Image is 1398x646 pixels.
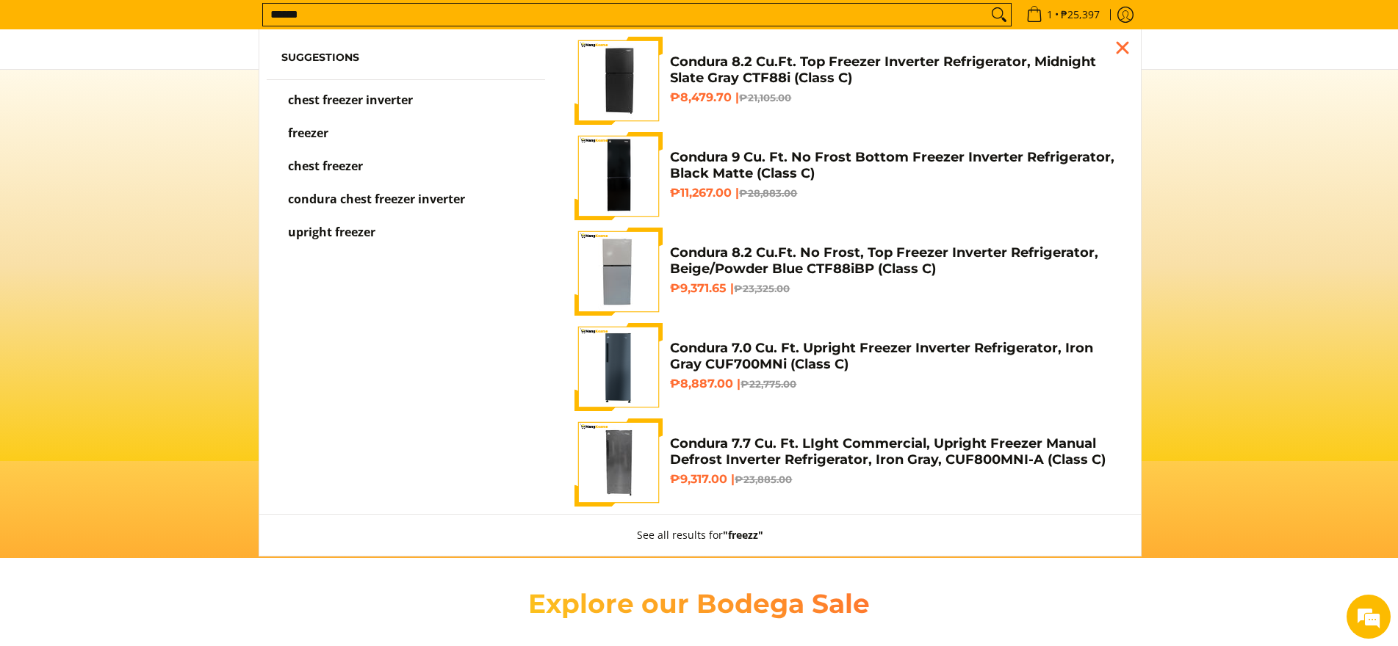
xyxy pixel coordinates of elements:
a: upright freezer [281,227,531,253]
div: Close pop up [1111,37,1134,59]
span: chest freezer [288,158,363,174]
h6: Suggestions [281,51,531,65]
img: Condura 7.7 Cu. Ft. LIght Commercial, Upright Freezer Manual Defrost Inverter Refrigerator, Iron ... [574,418,663,507]
h6: ₱8,887.00 | [670,377,1118,391]
h4: Condura 7.7 Cu. Ft. LIght Commercial, Upright Freezer Manual Defrost Inverter Refrigerator, Iron ... [670,435,1118,468]
a: Condura 8.2 Cu.Ft. Top Freezer Inverter Refrigerator, Midnight Slate Gray CTF88i (Class C) Condur... [574,37,1118,125]
a: chest freezer [281,161,531,186]
a: Condura 8.2 Cu.Ft. No Frost, Top Freezer Inverter Refrigerator, Beige/Powder Blue CTF88iBP (Class... [574,228,1118,316]
p: upright freezer [288,227,375,253]
strong: "freezz" [723,528,763,542]
h6: ₱8,479.70 | [670,90,1118,105]
img: Condura 8.2 Cu.Ft. Top Freezer Inverter Refrigerator, Midnight Slate Gray CTF88i (Class C) [574,37,663,125]
a: freezer [281,128,531,153]
h2: Explore our Bodega Sale [486,587,912,620]
del: ₱23,885.00 [735,473,792,485]
a: Condura 7.0 Cu. Ft. Upright Freezer Inverter Refrigerator, Iron Gray CUF700MNi (Class C) Condura ... [574,323,1118,411]
h6: ₱9,371.65 | [670,281,1118,296]
a: condura-9-cubic-feet-bottom-freezer-class-a-full-view-mang-kosme Condura 9 Cu. Ft. No Frost Botto... [574,132,1118,220]
span: freezer [288,125,328,141]
p: condura chest freezer inverter [288,194,465,219]
span: • [1022,7,1104,23]
a: Condura 7.7 Cu. Ft. LIght Commercial, Upright Freezer Manual Defrost Inverter Refrigerator, Iron ... [574,418,1118,507]
h4: Condura 8.2 Cu.Ft. No Frost, Top Freezer Inverter Refrigerator, Beige/Powder Blue CTF88iBP (Class C) [670,244,1118,277]
img: condura-9-cubic-feet-bottom-freezer-class-a-full-view-mang-kosme [574,132,663,220]
h6: ₱9,317.00 | [670,472,1118,487]
del: ₱23,325.00 [734,283,790,294]
button: Search [987,4,1011,26]
span: ₱25,397 [1059,10,1102,20]
h4: Condura 9 Cu. Ft. No Frost Bottom Freezer Inverter Refrigerator, Black Matte (Class C) [670,149,1118,182]
p: chest freezer inverter [288,95,413,120]
img: Condura 8.2 Cu.Ft. No Frost, Top Freezer Inverter Refrigerator, Beige/Powder Blue CTF88iBP (Class C) [574,228,663,316]
del: ₱22,775.00 [741,378,796,390]
p: chest freezer [288,161,363,186]
span: condura chest freezer inverter [288,191,465,207]
img: Condura 7.0 Cu. Ft. Upright Freezer Inverter Refrigerator, Iron Gray CUF700MNi (Class C) [574,323,663,411]
del: ₱21,105.00 [739,92,791,104]
h6: ₱11,267.00 | [670,186,1118,200]
a: chest freezer inverter [281,95,531,120]
h4: Condura 7.0 Cu. Ft. Upright Freezer Inverter Refrigerator, Iron Gray CUF700MNi (Class C) [670,340,1118,373]
del: ₱28,883.00 [739,187,797,199]
button: See all results for"freezz" [622,515,778,556]
a: condura chest freezer inverter [281,194,531,219]
p: freezer [288,128,328,153]
h4: Condura 8.2 Cu.Ft. Top Freezer Inverter Refrigerator, Midnight Slate Gray CTF88i (Class C) [670,54,1118,87]
span: 1 [1045,10,1055,20]
span: upright freezer [288,224,375,240]
span: chest freezer inverter [288,92,413,108]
